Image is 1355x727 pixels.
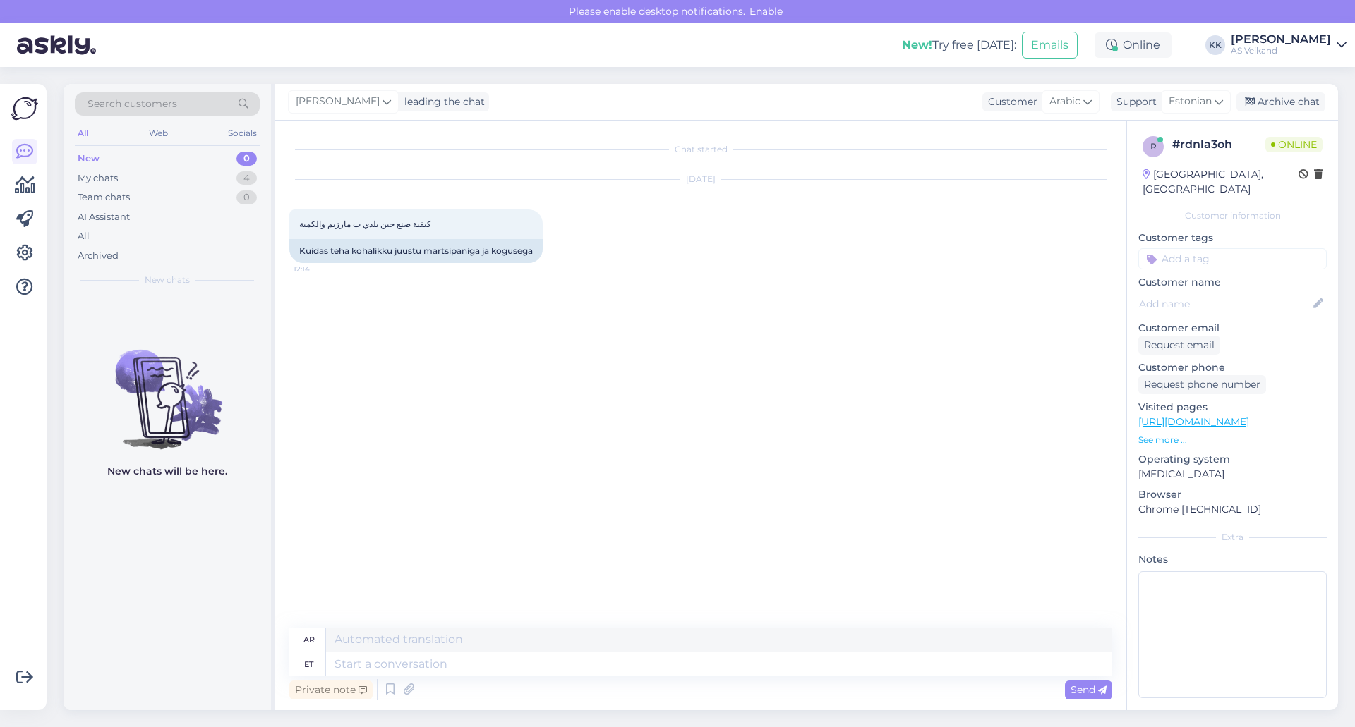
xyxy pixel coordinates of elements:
[1138,467,1327,482] p: [MEDICAL_DATA]
[294,264,347,274] span: 12:14
[1138,360,1327,375] p: Customer phone
[1022,32,1078,59] button: Emails
[1138,375,1266,394] div: Request phone number
[304,652,313,676] div: et
[1138,434,1327,446] p: See more ...
[299,219,431,229] span: كيفية صنع جبن بلدي ب مارزيم والكمية
[902,37,1016,54] div: Try free [DATE]:
[236,152,257,166] div: 0
[236,171,257,185] div: 4
[289,239,543,263] div: Kuidas teha kohalikku juustu martsipaniga ja kogusega
[1138,248,1327,269] input: Add a tag
[1138,531,1327,544] div: Extra
[88,97,177,111] span: Search customers
[78,249,119,263] div: Archived
[1205,35,1225,55] div: KK
[1111,94,1157,109] div: Support
[982,94,1037,109] div: Customer
[107,464,227,479] p: New chats will be here.
[289,143,1112,156] div: Chat started
[1138,452,1327,467] p: Operating system
[64,324,271,451] img: No chats
[289,680,373,699] div: Private note
[902,38,932,51] b: New!
[1138,275,1327,290] p: Customer name
[1265,137,1323,152] span: Online
[1231,34,1331,45] div: [PERSON_NAME]
[1231,34,1347,56] a: [PERSON_NAME]AS Veikand
[11,95,38,122] img: Askly Logo
[1138,487,1327,502] p: Browser
[1236,92,1325,111] div: Archive chat
[78,171,118,185] div: My chats
[145,274,190,286] span: New chats
[1095,32,1172,58] div: Online
[225,124,260,142] div: Socials
[1138,415,1249,428] a: [URL][DOMAIN_NAME]
[236,190,257,204] div: 0
[1049,94,1080,109] span: Arabic
[1138,502,1327,517] p: Chrome [TECHNICAL_ID]
[1138,400,1327,415] p: Visited pages
[1071,683,1107,696] span: Send
[399,94,485,109] div: leading the chat
[1138,336,1220,355] div: Request email
[1231,45,1331,56] div: AS Veikand
[1143,167,1299,197] div: [GEOGRAPHIC_DATA], [GEOGRAPHIC_DATA]
[303,628,315,652] div: ar
[78,210,130,224] div: AI Assistant
[75,124,91,142] div: All
[745,5,787,18] span: Enable
[1138,552,1327,567] p: Notes
[1138,321,1327,336] p: Customer email
[296,94,380,109] span: [PERSON_NAME]
[1172,136,1265,153] div: # rdnla3oh
[1139,296,1311,312] input: Add name
[78,229,90,243] div: All
[289,173,1112,185] div: [DATE]
[1138,209,1327,222] div: Customer information
[1150,141,1157,152] span: r
[1169,94,1212,109] span: Estonian
[78,190,130,204] div: Team chats
[78,152,100,166] div: New
[1138,231,1327,245] p: Customer tags
[146,124,171,142] div: Web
